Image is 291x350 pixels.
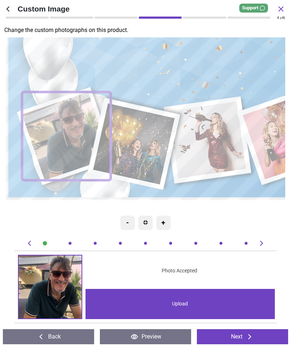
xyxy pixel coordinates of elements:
div: Upload [86,289,275,319]
div: - [120,216,135,230]
span: 4 [277,16,279,20]
div: + [156,216,171,230]
span: Photo Accepted [162,267,197,275]
img: recenter [143,220,148,225]
span: Custom Image [18,4,277,14]
div: Support [239,4,268,13]
button: Back [3,329,94,344]
p: Change the custom photographs on this product. [4,26,291,34]
button: Preview [100,329,191,344]
div: of 6 [277,15,285,20]
button: Next [197,329,288,344]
